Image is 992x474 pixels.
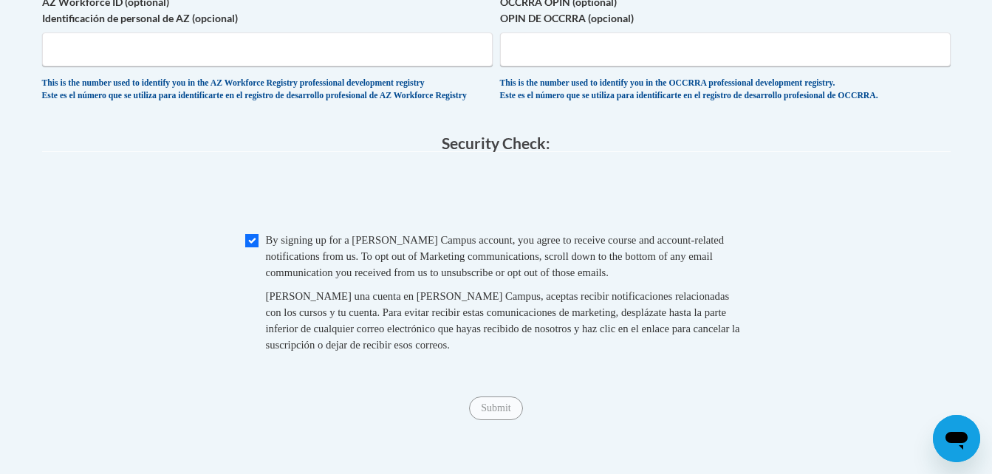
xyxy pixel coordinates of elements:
[442,134,550,152] span: Security Check:
[384,167,609,224] iframe: reCAPTCHA
[266,290,740,351] span: [PERSON_NAME] una cuenta en [PERSON_NAME] Campus, aceptas recibir notificaciones relacionadas con...
[266,234,725,278] span: By signing up for a [PERSON_NAME] Campus account, you agree to receive course and account-related...
[42,78,493,102] div: This is the number used to identify you in the AZ Workforce Registry professional development reg...
[500,78,951,102] div: This is the number used to identify you in the OCCRRA professional development registry. Este es ...
[933,415,980,462] iframe: Button to launch messaging window, conversation in progress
